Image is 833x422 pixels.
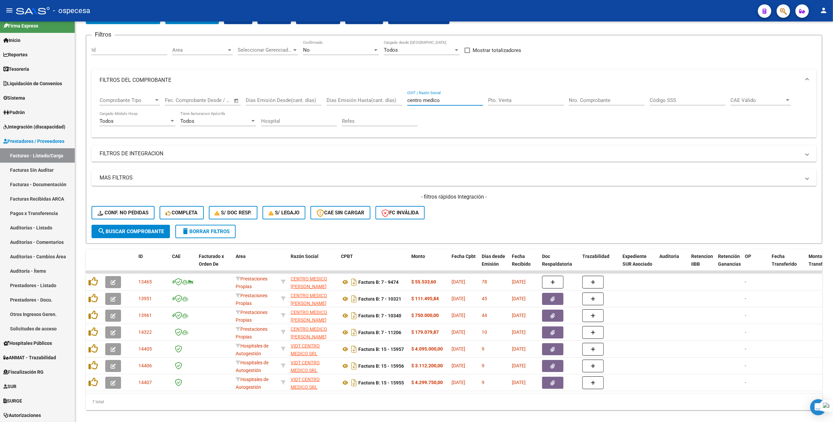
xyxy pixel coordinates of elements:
button: FC Inválida [375,206,425,219]
span: Razón Social [291,254,318,259]
span: Area [236,254,246,259]
span: Inicio [3,37,20,44]
span: 9 [482,346,484,352]
span: Facturado x Orden De [199,254,224,267]
span: S/ legajo [269,210,299,216]
strong: $ 750.000,00 [411,313,439,318]
datatable-header-cell: OP [742,249,769,279]
mat-icon: menu [5,6,13,14]
span: Fecha Transferido [772,254,797,267]
button: Buscar Comprobante [92,225,170,238]
span: Todos [180,118,194,124]
span: Conf. no pedidas [98,210,148,216]
strong: $ 4.299.750,00 [411,380,443,385]
div: Open Intercom Messenger [810,399,826,415]
span: CAE Válido [730,97,785,103]
datatable-header-cell: Razón Social [288,249,338,279]
strong: $ 3.112.200,00 [411,363,443,368]
span: Doc Respaldatoria [542,254,572,267]
span: - [745,296,746,301]
span: CAE SIN CARGAR [316,210,364,216]
span: 14406 [138,363,152,368]
h4: - filtros rápidos Integración - [92,193,817,201]
span: [DATE] [452,296,465,301]
span: Hospitales de Autogestión [236,360,269,373]
span: SURGE [3,397,22,405]
button: Conf. no pedidas [92,206,155,219]
span: - [745,329,746,335]
button: S/ legajo [262,206,305,219]
button: Completa [160,206,204,219]
span: 14322 [138,329,152,335]
mat-panel-title: FILTROS DEL COMPROBANTE [100,76,800,84]
span: [DATE] [512,279,526,284]
datatable-header-cell: Doc Respaldatoria [539,249,580,279]
span: Expediente SUR Asociado [622,254,652,267]
span: [DATE] [452,363,465,368]
i: Descargar documento [350,277,358,287]
mat-icon: search [98,227,106,235]
mat-expansion-panel-header: MAS FILTROS [92,170,817,186]
datatable-header-cell: Auditoria [657,249,689,279]
span: 78 [482,279,487,284]
strong: Factura B: 15 - 15955 [358,380,404,385]
span: - [745,279,746,284]
span: Retención Ganancias [718,254,741,267]
datatable-header-cell: Area [233,249,278,279]
span: 14407 [138,380,152,385]
span: [DATE] [512,313,526,318]
div: 30651871847 [291,292,336,306]
datatable-header-cell: Trazabilidad [580,249,620,279]
span: 13961 [138,313,152,318]
span: Liquidación de Convenios [3,80,62,87]
span: [DATE] [512,329,526,335]
span: ANMAT - Trazabilidad [3,354,56,361]
span: SUR [3,383,16,390]
span: CENTRO MEDICO [PERSON_NAME] [291,310,327,323]
i: Descargar documento [350,310,358,321]
span: FC Inválida [381,210,419,216]
span: No [303,47,310,53]
span: [DATE] [512,346,526,352]
strong: $ 4.095.000,00 [411,346,443,352]
span: - [745,313,746,318]
span: Hospitales Públicos [3,339,52,347]
span: Reportes [3,51,27,58]
span: Prestaciones Propias [236,310,267,323]
span: CAE [172,254,181,259]
span: Padrón [3,109,25,116]
i: Descargar documento [350,377,358,388]
span: - [745,380,746,385]
span: Tesorería [3,65,29,73]
span: 14405 [138,346,152,352]
datatable-header-cell: Retencion IIBB [689,249,715,279]
input: Fecha inicio [165,97,192,103]
span: Integración (discapacidad) [3,123,65,130]
div: 33587177949 [291,376,336,390]
div: 30651871847 [291,325,336,339]
span: Buscar Comprobante [98,228,164,234]
datatable-header-cell: Días desde Emisión [479,249,509,279]
span: [DATE] [452,380,465,385]
span: Comprobante Tipo [100,97,154,103]
span: - [745,346,746,352]
button: CAE SIN CARGAR [310,206,370,219]
span: [DATE] [512,380,526,385]
span: Firma Express [3,22,38,30]
span: Fecha Recibido [512,254,531,267]
strong: Factura B: 7 - 10340 [358,313,401,318]
span: Sistema [3,94,25,102]
strong: $ 179.079,87 [411,329,439,335]
span: 45 [482,296,487,301]
datatable-header-cell: Fecha Recibido [509,249,539,279]
i: Descargar documento [350,294,358,304]
div: 30651871847 [291,309,336,323]
span: Hospitales de Autogestión [236,377,269,390]
span: Prestadores / Proveedores [3,138,64,145]
datatable-header-cell: CAE [169,249,196,279]
datatable-header-cell: Facturado x Orden De [196,249,233,279]
strong: $ 111.495,84 [411,296,439,301]
strong: $ 55.533,60 [411,279,436,284]
span: [DATE] [452,346,465,352]
span: Todos [384,47,398,53]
